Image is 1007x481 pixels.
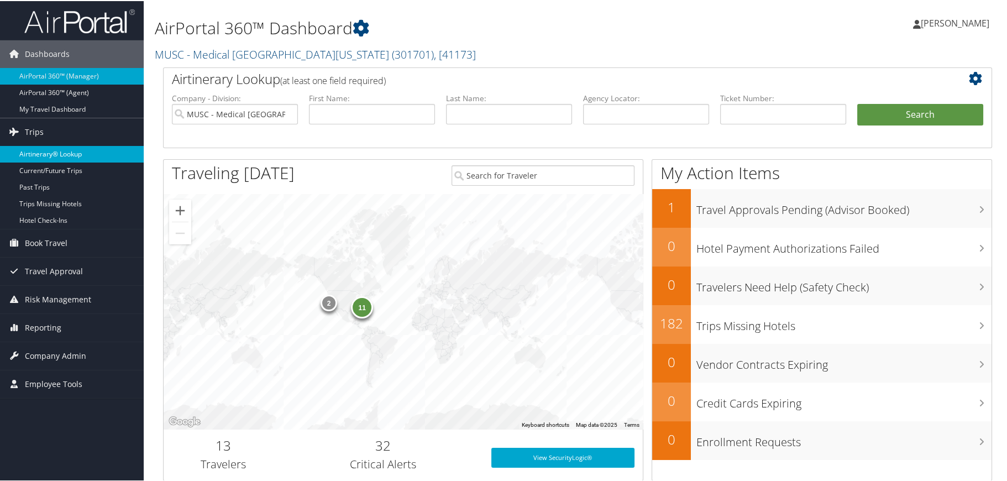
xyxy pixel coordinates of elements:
[652,274,691,293] h2: 0
[720,92,846,103] label: Ticket Number:
[696,196,992,217] h3: Travel Approvals Pending (Advisor Booked)
[652,390,691,409] h2: 0
[166,414,203,428] a: Open this area in Google Maps (opens a new window)
[292,456,475,471] h3: Critical Alerts
[25,257,83,284] span: Travel Approval
[652,236,691,254] h2: 0
[434,46,476,61] span: , [ 41173 ]
[522,420,569,428] button: Keyboard shortcuts
[321,294,337,310] div: 2
[913,6,1000,39] a: [PERSON_NAME]
[696,234,992,255] h3: Hotel Payment Authorizations Failed
[583,92,709,103] label: Agency Locator:
[696,312,992,333] h3: Trips Missing Hotels
[25,313,61,341] span: Reporting
[25,285,91,312] span: Risk Management
[696,273,992,294] h3: Travelers Need Help (Safety Check)
[652,197,691,216] h2: 1
[696,351,992,372] h3: Vendor Contracts Expiring
[172,435,275,454] h2: 13
[576,421,617,427] span: Map data ©2025
[352,295,374,317] div: 11
[491,447,634,467] a: View SecurityLogic®
[652,429,691,448] h2: 0
[169,198,191,221] button: Zoom in
[446,92,572,103] label: Last Name:
[172,69,914,87] h2: Airtinerary Lookup
[857,103,983,125] button: Search
[292,435,475,454] h2: 32
[172,160,295,184] h1: Traveling [DATE]
[155,15,718,39] h1: AirPortal 360™ Dashboard
[452,164,634,185] input: Search for Traveler
[652,304,992,343] a: 182Trips Missing Hotels
[921,16,989,28] span: [PERSON_NAME]
[280,74,386,86] span: (at least one field required)
[25,228,67,256] span: Book Travel
[652,420,992,459] a: 0Enrollment Requests
[652,381,992,420] a: 0Credit Cards Expiring
[392,46,434,61] span: ( 301701 )
[166,414,203,428] img: Google
[25,369,82,397] span: Employee Tools
[25,341,86,369] span: Company Admin
[155,46,476,61] a: MUSC - Medical [GEOGRAPHIC_DATA][US_STATE]
[309,92,435,103] label: First Name:
[696,389,992,410] h3: Credit Cards Expiring
[652,227,992,265] a: 0Hotel Payment Authorizations Failed
[696,428,992,449] h3: Enrollment Requests
[652,352,691,370] h2: 0
[652,265,992,304] a: 0Travelers Need Help (Safety Check)
[169,221,191,243] button: Zoom out
[172,456,275,471] h3: Travelers
[652,188,992,227] a: 1Travel Approvals Pending (Advisor Booked)
[172,92,298,103] label: Company - Division:
[25,117,44,145] span: Trips
[652,343,992,381] a: 0Vendor Contracts Expiring
[652,313,691,332] h2: 182
[24,7,135,33] img: airportal-logo.png
[652,160,992,184] h1: My Action Items
[25,39,70,67] span: Dashboards
[624,421,639,427] a: Terms (opens in new tab)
